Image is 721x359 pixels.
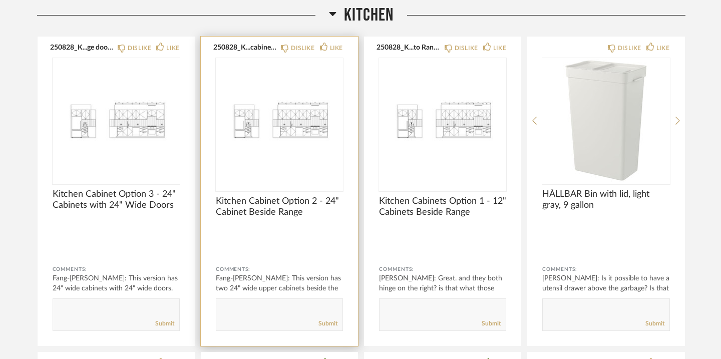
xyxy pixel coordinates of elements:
[493,43,506,53] div: LIKE
[330,43,343,53] div: LIKE
[379,196,506,218] span: Kitchen Cabinets Option 1 - 12" Cabinets Beside Range
[128,43,151,53] div: DISLIKE
[344,5,394,26] span: Kitchen
[379,273,506,303] div: [PERSON_NAME]: Great. and they both hinge on the right? is that what those triangles te...
[155,319,174,328] a: Submit
[53,264,180,274] div: Comments:
[618,43,641,53] div: DISLIKE
[656,43,669,53] div: LIKE
[216,264,343,274] div: Comments:
[216,58,343,183] div: 0
[455,43,478,53] div: DISLIKE
[318,319,337,328] a: Submit
[166,43,179,53] div: LIKE
[377,43,440,51] button: 250828_K...to Range.pdf
[216,273,343,303] div: Fang-[PERSON_NAME]: This version has two 24" wide upper cabinets beside the range in a standa...
[379,264,506,274] div: Comments:
[53,58,180,183] img: undefined
[216,196,343,218] span: Kitchen Cabinet Option 2 - 24" Cabinet Beside Range
[379,58,506,183] div: 0
[53,189,180,211] span: Kitchen Cabinet Option 3 - 24" Cabinets with 24" Wide Doors
[216,58,343,183] img: undefined
[542,264,669,274] div: Comments:
[50,43,114,51] button: 250828_K...ge doors.pdf
[542,58,669,183] img: undefined
[542,189,669,211] span: HÅLLBAR Bin with lid, light gray, 9 gallon
[213,43,277,51] button: 250828_K...cabinets.pdf
[542,273,669,303] div: [PERSON_NAME]: Is it possible to have a utensil drawer above the garbage? Is that w...
[645,319,664,328] a: Submit
[379,58,506,183] img: undefined
[482,319,501,328] a: Submit
[291,43,314,53] div: DISLIKE
[53,273,180,303] div: Fang-[PERSON_NAME]: This version has 24" wide cabinets with 24" wide doors. You will be a...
